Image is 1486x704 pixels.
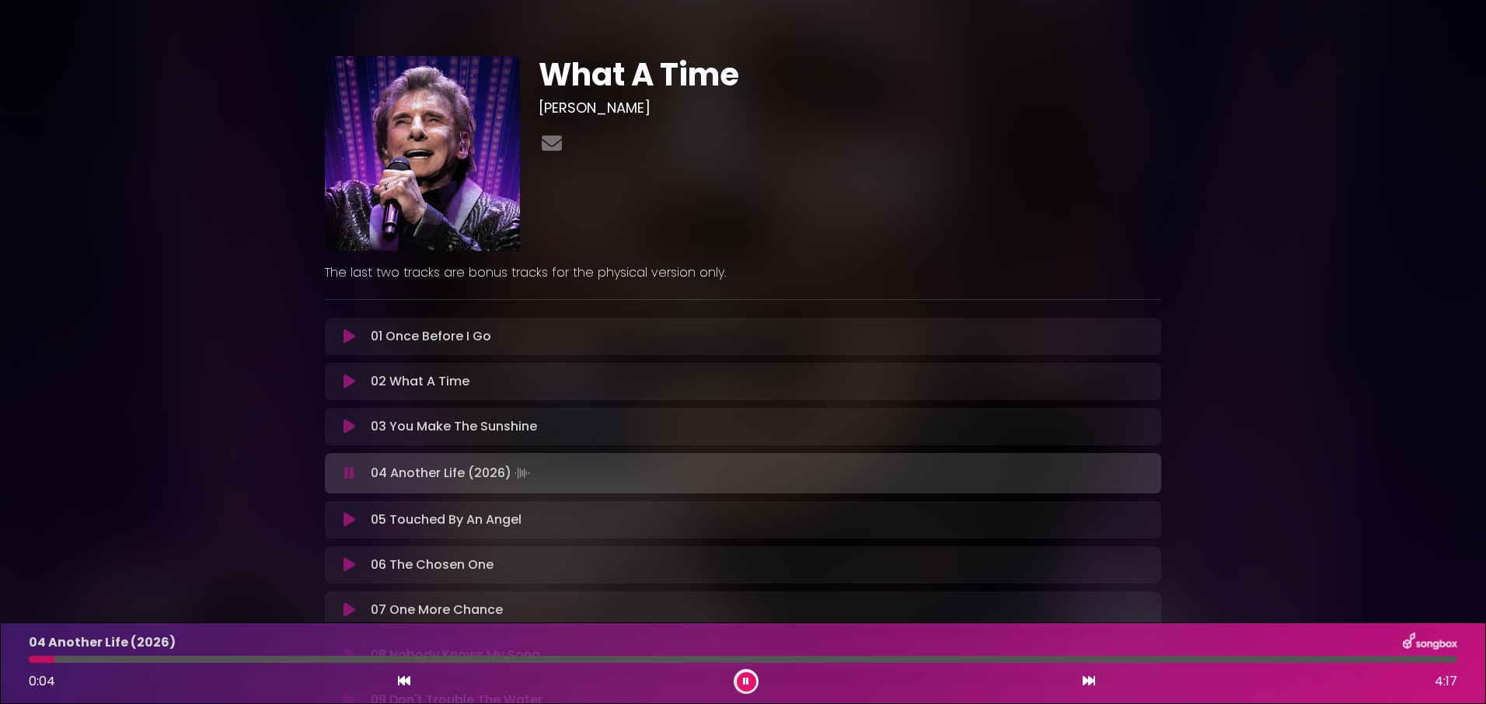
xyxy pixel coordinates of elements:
[1435,672,1457,691] span: 4:17
[29,672,55,690] span: 0:04
[371,417,537,436] p: 03 You Make The Sunshine
[539,99,1161,117] h3: [PERSON_NAME]
[29,633,176,652] p: 04 Another Life (2026)
[371,601,503,619] p: 07 One More Chance
[371,327,491,346] p: 01 Once Before I Go
[371,462,533,484] p: 04 Another Life (2026)
[325,56,520,251] img: 6qwFYesTPurQnItdpMxg
[371,511,521,529] p: 05 Touched By An Angel
[1403,633,1457,653] img: songbox-logo-white.png
[539,56,1161,93] h1: What A Time
[371,556,494,574] p: 06 The Chosen One
[371,372,469,391] p: 02 What A Time
[511,462,533,484] img: waveform4.gif
[325,263,1161,282] p: The last two tracks are bonus tracks for the physical version only.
